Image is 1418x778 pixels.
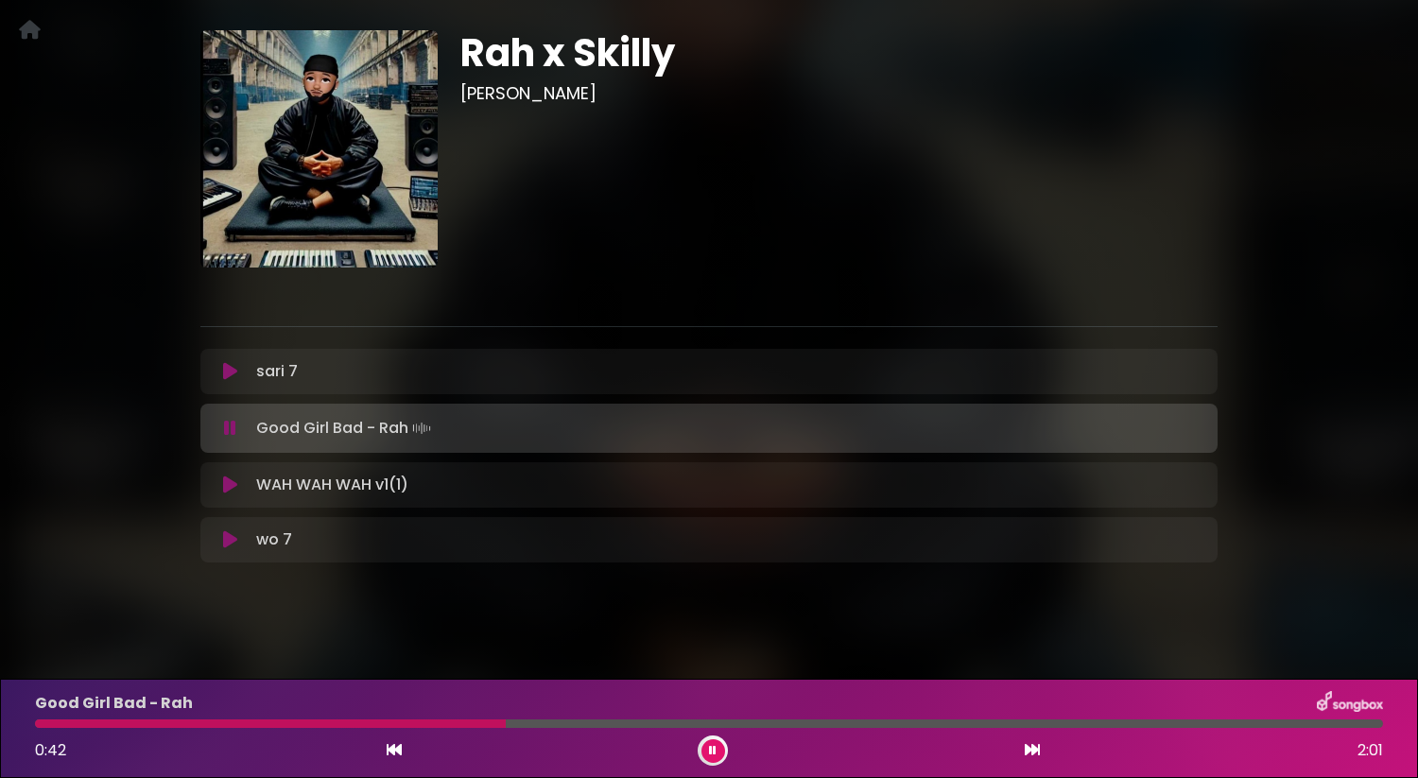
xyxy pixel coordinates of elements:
[408,415,435,441] img: waveform4.gif
[256,415,435,441] p: Good Girl Bad - Rah
[460,30,1218,76] h1: Rah x Skilly
[256,474,408,496] p: WAH WAH WAH v1(1)
[256,360,298,383] p: sari 7
[256,528,292,551] p: wo 7
[200,30,438,268] img: eH1wlhrjTzCZHtPldvEQ
[460,83,1218,104] h3: [PERSON_NAME]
